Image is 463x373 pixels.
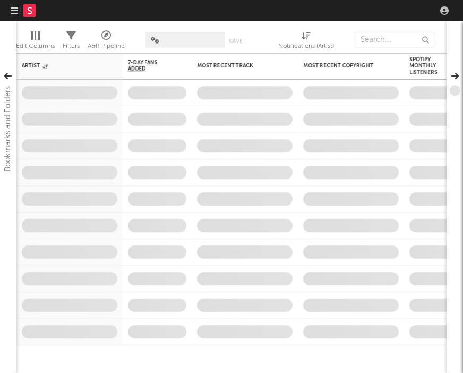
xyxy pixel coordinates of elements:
div: Most Recent Copyright [303,63,383,69]
div: Spotify Monthly Listeners [409,56,447,75]
button: Save [229,38,243,44]
div: Notifications (Artist) [278,40,334,53]
div: Edit Columns [16,40,55,53]
span: 7-Day Fans Added [128,60,170,72]
div: Filters [63,27,80,57]
div: Bookmarks and Folders [2,86,14,172]
input: Search... [355,32,434,48]
div: Edit Columns [16,27,55,57]
div: Most Recent Track [197,63,277,69]
div: A&R Pipeline [88,27,125,57]
div: Notifications (Artist) [278,27,334,57]
div: A&R Pipeline [88,40,125,53]
div: Artist [22,63,101,69]
div: Filters [63,40,80,53]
